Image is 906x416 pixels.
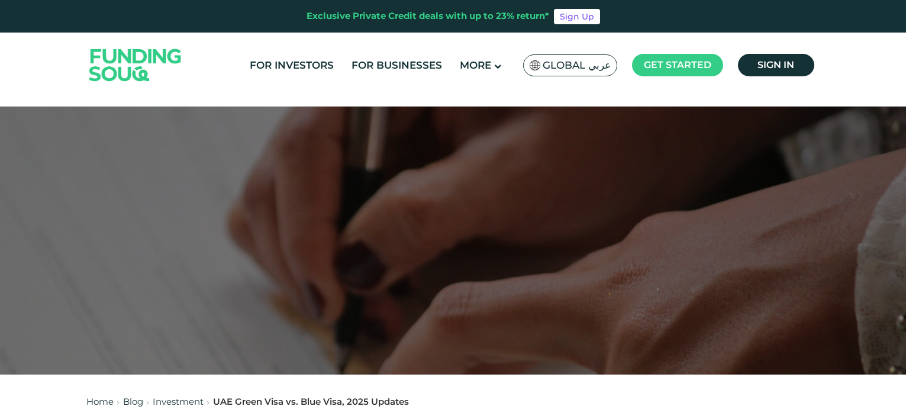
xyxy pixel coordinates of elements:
div: Exclusive Private Credit deals with up to 23% return* [307,9,549,23]
span: More [460,59,491,71]
a: Investment [153,396,204,407]
a: Sign in [738,54,814,76]
span: Global عربي [543,59,611,72]
span: Sign in [757,59,794,70]
div: UAE Green Visa vs. Blue Visa, 2025 Updates [213,395,409,409]
a: Blog [123,396,143,407]
a: Home [86,396,114,407]
a: For Businesses [349,56,445,75]
a: Sign Up [554,9,600,24]
img: Logo [78,35,194,95]
a: For Investors [247,56,337,75]
img: SA Flag [530,60,540,70]
span: Get started [644,59,711,70]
